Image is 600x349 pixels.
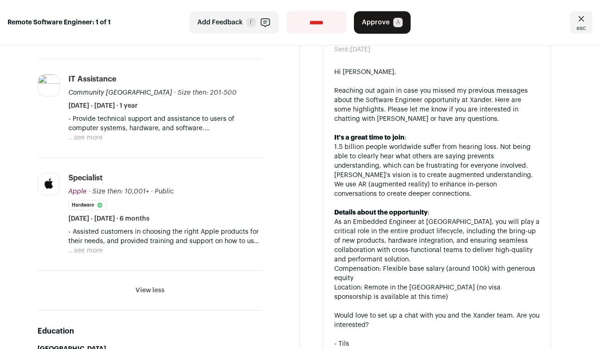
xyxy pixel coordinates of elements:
[334,264,540,283] li: Compensation: Flexible base salary (around 100k) with generous equity
[334,208,540,217] div: :
[174,89,237,96] span: · Size then: 201-500
[68,114,262,133] p: - Provide technical support and assistance to users of computer systems, hardware, and software.
[334,339,540,349] div: - Tils
[334,217,540,264] li: As an Embedded Engineer at [GEOGRAPHIC_DATA], y
[135,286,165,295] button: View less
[89,188,149,195] span: · Size then: 10,001+
[197,18,243,27] span: Add Feedback
[68,173,103,183] div: Specialist
[68,246,103,255] button: ...see more
[334,219,540,263] span: ou will play a critical role in the entire product lifecycle, including the bring-up of new produ...
[334,134,405,141] strong: It's a great time to join
[354,11,411,34] button: Approve A
[151,187,153,196] span: ·
[334,86,540,124] div: Reaching out again in case you missed my previous messages about the Software Engineer opportunit...
[7,18,111,27] strong: Remote Software Engineer: 1 of 1
[68,214,150,223] span: [DATE] - [DATE] · 6 months
[334,171,540,199] li: [PERSON_NAME]’s vision is to create augmented understanding. We use AR (augmented reality) to enh...
[37,326,262,337] h2: Education
[38,74,60,96] img: Community-College-of-Aurora-3E75237D.jpg
[68,188,87,195] span: Apple
[247,18,256,27] span: F
[334,209,427,216] strong: Details about the opportunity
[38,173,60,195] img: c8722dff2615136d9fce51e30638829b1c8796bcfaaadfc89721e42d805fef6f.jpg
[334,311,540,330] div: Would love to set up a chat with you and the Xander team. Are you interested?
[350,45,370,54] dd: [DATE]
[393,18,403,27] span: A
[334,283,540,302] li: Location: Remote in the [GEOGRAPHIC_DATA] (no visa sponsorship is available at this time)
[68,133,103,142] button: ...see more
[68,74,116,84] div: IT Assistance
[334,142,540,171] li: 1.5 billion people worldwide suffer from hearing loss. Not being able to clearly hear what others...
[570,11,592,34] a: Close
[68,227,262,246] p: - Assisted customers in choosing the right Apple products for their needs, and provided training ...
[68,200,107,210] li: Hardware
[577,24,586,32] span: esc
[155,188,174,195] span: Public
[334,133,540,142] div: :
[68,101,138,111] span: [DATE] - [DATE] · 1 year
[68,89,172,96] span: Community [GEOGRAPHIC_DATA]
[334,45,350,54] dt: Sent:
[189,11,279,34] button: Add Feedback F
[334,67,540,77] div: Hi [PERSON_NAME],
[362,18,390,27] span: Approve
